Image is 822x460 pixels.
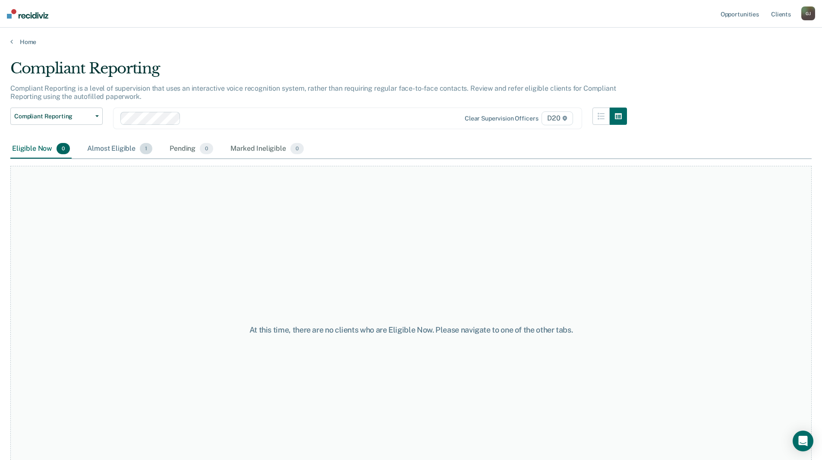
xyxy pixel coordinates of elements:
div: Marked Ineligible0 [229,140,305,159]
div: Eligible Now0 [10,140,72,159]
div: Open Intercom Messenger [793,431,813,451]
div: At this time, there are no clients who are Eligible Now. Please navigate to one of the other tabs. [211,325,611,335]
button: GJ [801,6,815,20]
div: Pending0 [168,140,215,159]
button: Compliant Reporting [10,108,103,125]
span: D20 [542,111,573,125]
div: Compliant Reporting [10,60,627,84]
span: 0 [290,143,304,154]
div: Clear supervision officers [465,115,538,122]
span: 0 [57,143,70,154]
p: Compliant Reporting is a level of supervision that uses an interactive voice recognition system, ... [10,84,616,101]
span: Compliant Reporting [14,113,92,120]
div: G J [801,6,815,20]
div: Almost Eligible1 [85,140,154,159]
span: 0 [200,143,213,154]
img: Recidiviz [7,9,48,19]
a: Home [10,38,812,46]
span: 1 [140,143,152,154]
